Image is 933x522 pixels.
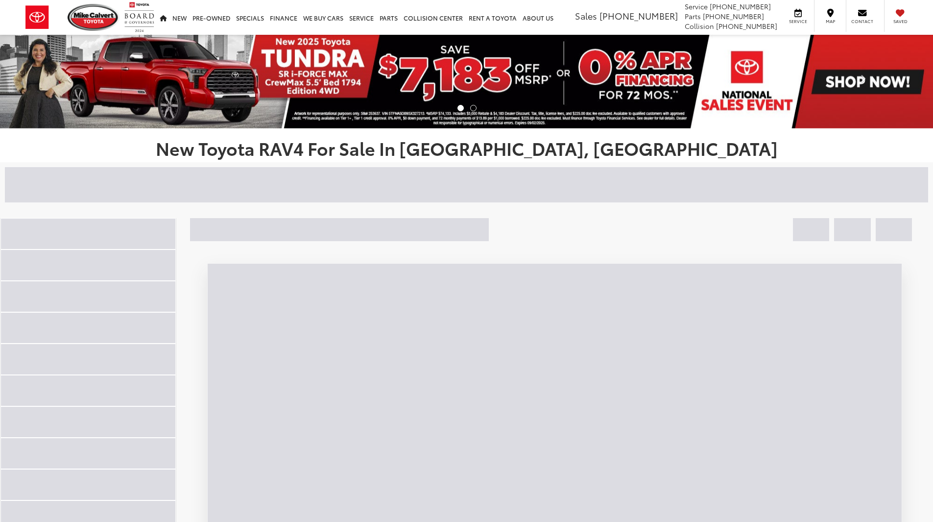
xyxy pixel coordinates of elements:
[68,4,120,31] img: Mike Calvert Toyota
[710,1,771,11] span: [PHONE_NUMBER]
[889,18,911,25] span: Saved
[685,21,714,31] span: Collision
[851,18,873,25] span: Contact
[716,21,777,31] span: [PHONE_NUMBER]
[685,11,701,21] span: Parts
[575,9,597,22] span: Sales
[703,11,764,21] span: [PHONE_NUMBER]
[787,18,809,25] span: Service
[819,18,841,25] span: Map
[685,1,708,11] span: Service
[599,9,678,22] span: [PHONE_NUMBER]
